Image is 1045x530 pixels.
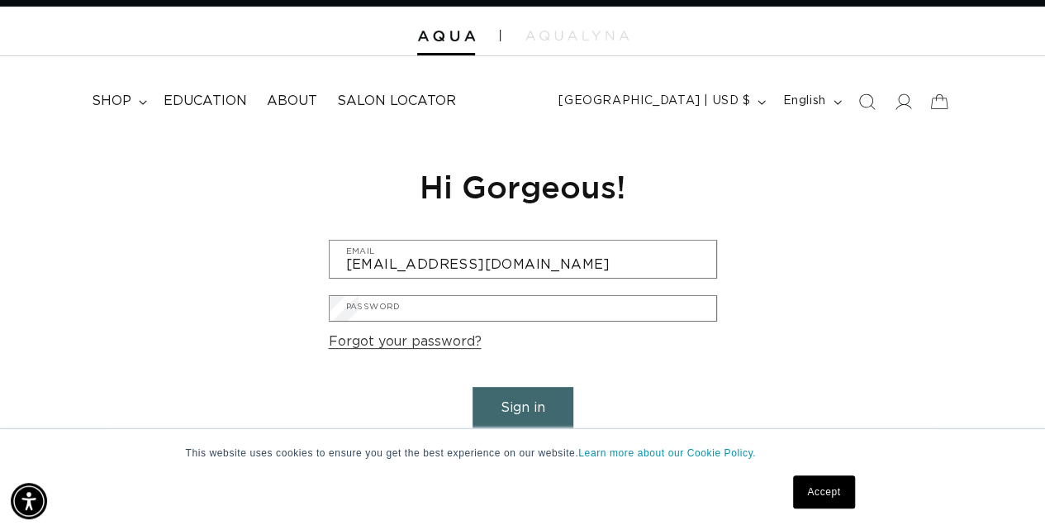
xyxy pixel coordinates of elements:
[337,93,456,110] span: Salon Locator
[329,330,482,354] a: Forgot your password?
[417,31,475,42] img: Aqua Hair Extensions
[267,93,317,110] span: About
[186,446,860,461] p: This website uses cookies to ensure you get the best experience on our website.
[154,83,257,120] a: Education
[793,475,854,509] a: Accept
[549,86,772,117] button: [GEOGRAPHIC_DATA] | USD $
[848,84,885,120] summary: Search
[578,447,756,459] a: Learn more about our Cookie Policy.
[11,483,47,519] div: Accessibility Menu
[330,241,716,278] input: Email
[558,93,750,110] span: [GEOGRAPHIC_DATA] | USD $
[164,93,247,110] span: Education
[782,93,825,110] span: English
[327,83,466,120] a: Salon Locator
[772,86,848,117] button: English
[525,31,629,41] img: aqualyna.com
[82,83,154,120] summary: shop
[329,166,717,207] h1: Hi Gorgeous!
[473,387,573,429] button: Sign in
[257,83,327,120] a: About
[92,93,131,110] span: shop
[825,351,1045,530] iframe: Chat Widget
